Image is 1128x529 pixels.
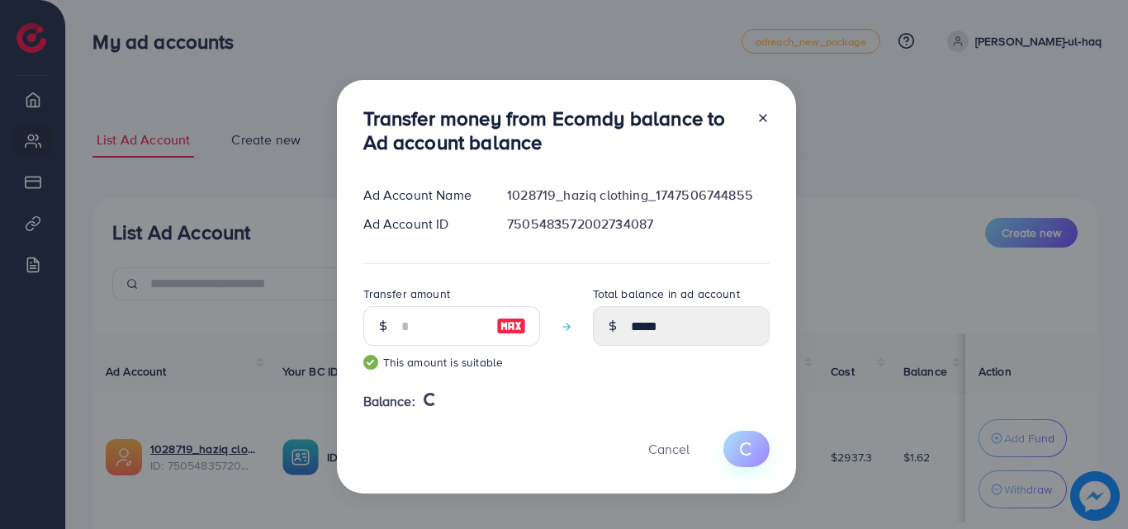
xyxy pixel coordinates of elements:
span: Cancel [648,440,690,458]
small: This amount is suitable [363,354,540,371]
img: guide [363,355,378,370]
label: Transfer amount [363,286,450,302]
img: image [496,316,526,336]
div: Ad Account Name [350,186,495,205]
div: 1028719_haziq clothing_1747506744855 [494,186,782,205]
label: Total balance in ad account [593,286,740,302]
div: Ad Account ID [350,215,495,234]
h3: Transfer money from Ecomdy balance to Ad account balance [363,106,743,154]
button: Cancel [628,431,710,466]
span: Balance: [363,392,415,411]
div: 7505483572002734087 [494,215,782,234]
